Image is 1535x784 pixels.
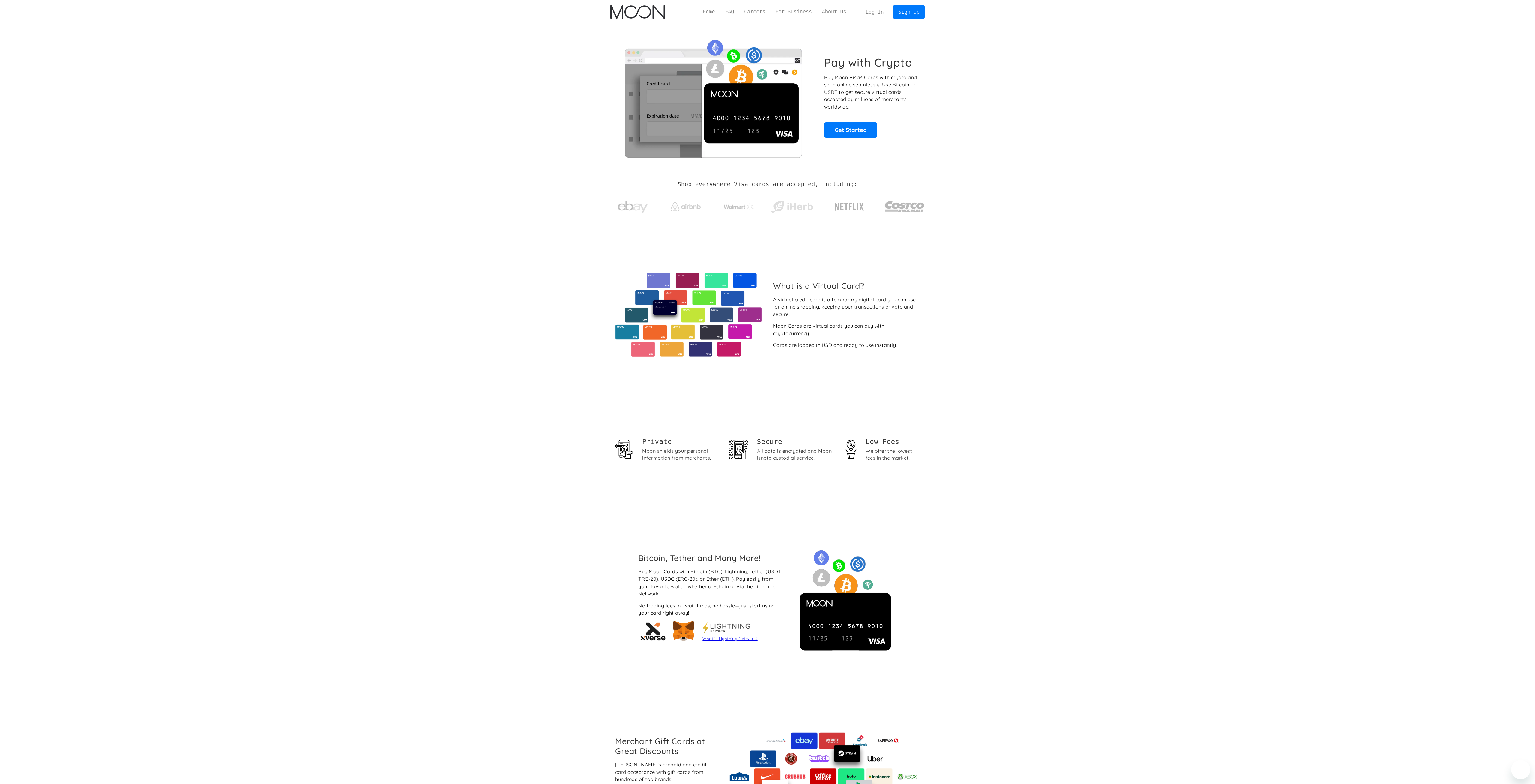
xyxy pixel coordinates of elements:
[866,437,920,446] h1: Low Fees
[824,74,918,111] p: Buy Moon Visa® Cards with crypto and shop online seamlessly! Use Bitcoin or USDT to get secure vi...
[615,736,717,756] h2: Merchant Gift Cards at Great Discounts
[638,553,785,563] h2: Bitcoin, Tether and Many More!
[757,448,834,461] div: All data is encrypted and Moon is a custodial service.
[794,549,897,652] img: Moon cards can be purchased with a variety of cryptocurrency including Bitcoin, Lightning, USDC, ...
[610,5,665,19] img: Moon Logo
[823,193,876,217] a: Netflix
[761,455,769,461] span: not
[770,199,814,215] img: iHerb
[610,5,665,19] a: home
[773,322,920,337] div: Moon Cards are virtual cards you can buy with cryptocurrency.
[770,193,814,218] a: iHerb
[615,440,633,459] img: Privacy
[757,437,834,446] h2: Secure
[817,8,851,16] a: About Us
[724,203,754,210] img: Walmart
[773,296,920,318] div: A virtual credit card is a temporary digital card you can use for online shopping, keeping your t...
[824,56,912,69] h1: Pay with Crypto
[638,568,785,597] div: Buy Moon Cards with Bitcoin (BTC), Lightning, Tether (USDT TRC-20), USDC (ERC-20), or Ether (ETH)...
[770,8,817,16] a: For Business
[884,195,925,218] img: Costco
[884,189,925,221] a: Costco
[720,8,739,16] a: FAQ
[670,618,697,645] img: Metamask
[642,437,720,446] h1: Private
[860,5,889,19] a: Log In
[824,122,877,137] a: Get Started
[773,281,920,291] h2: What is a Virtual Card?
[610,36,816,157] img: Moon Cards let you spend your crypto anywhere Visa is accepted.
[866,448,920,461] div: We offer the lowest fees in the market.
[678,181,857,188] h2: Shop everywhere Visa cards are accepted, including:
[702,622,750,634] img: Metamask
[642,448,720,461] div: Moon shields your personal information from merchants.
[615,273,762,357] img: Virtual cards from Moon
[1511,760,1530,779] iframe: Button to launch messaging window
[702,636,757,641] a: What is Lightning Network?
[663,196,708,214] a: Airbnb
[834,199,864,214] img: Netflix
[893,5,924,19] a: Sign Up
[610,192,655,219] a: ebay
[739,8,770,16] a: Careers
[842,440,860,459] img: Money stewardship
[717,197,761,213] a: Walmart
[638,602,785,617] div: No trading fees, no wait times, no hassle—just start using your card right away!
[729,440,748,459] img: Security
[618,198,648,216] img: ebay
[773,341,897,349] div: Cards are loaded in USD and ready to use instantly.
[671,202,701,211] img: Airbnb
[698,8,720,16] a: Home
[638,619,668,643] img: xVerse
